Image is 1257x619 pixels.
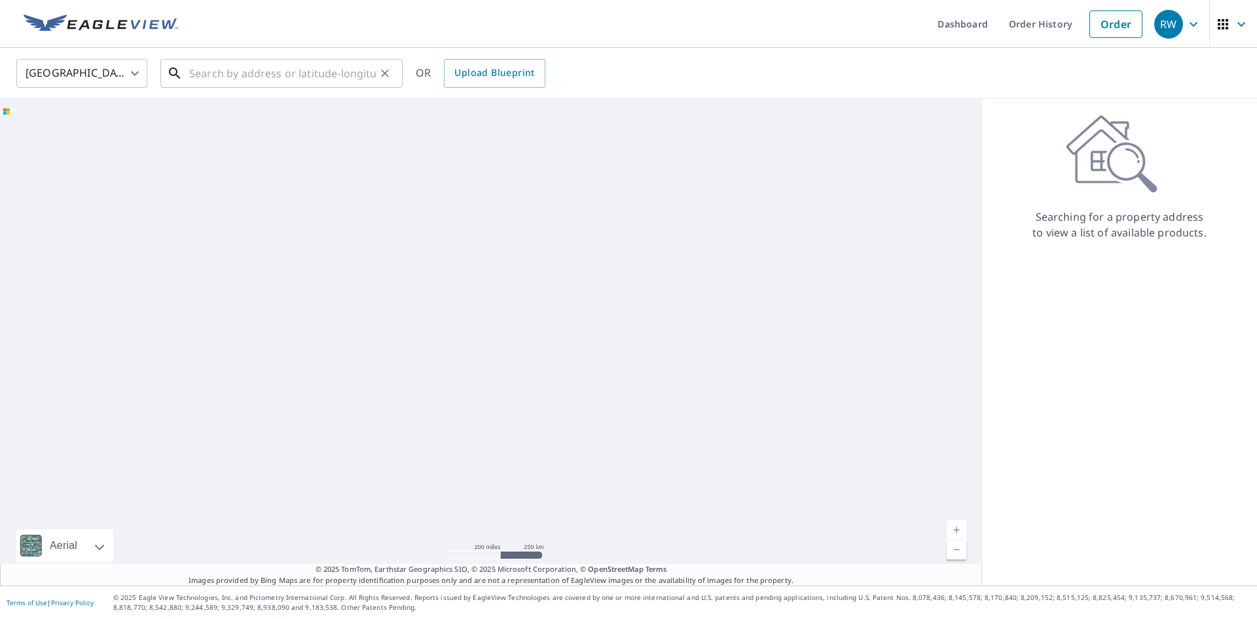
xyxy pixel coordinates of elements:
[444,59,545,88] a: Upload Blueprint
[46,529,81,562] div: Aerial
[16,529,113,562] div: Aerial
[1032,209,1207,240] p: Searching for a property address to view a list of available products.
[113,593,1250,612] p: © 2025 Eagle View Technologies, Inc. and Pictometry International Corp. All Rights Reserved. Repo...
[376,64,394,83] button: Clear
[588,564,643,574] a: OpenStreetMap
[189,55,376,92] input: Search by address or latitude-longitude
[646,564,667,574] a: Terms
[947,540,966,559] a: Current Level 5, Zoom Out
[51,598,94,607] a: Privacy Policy
[16,55,147,92] div: [GEOGRAPHIC_DATA]
[316,564,667,575] span: © 2025 TomTom, Earthstar Geographics SIO, © 2025 Microsoft Corporation, ©
[1154,10,1183,39] div: RW
[1089,10,1142,38] a: Order
[7,599,94,607] p: |
[947,520,966,540] a: Current Level 5, Zoom In
[416,59,545,88] div: OR
[24,14,178,34] img: EV Logo
[7,598,47,607] a: Terms of Use
[454,65,534,81] span: Upload Blueprint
